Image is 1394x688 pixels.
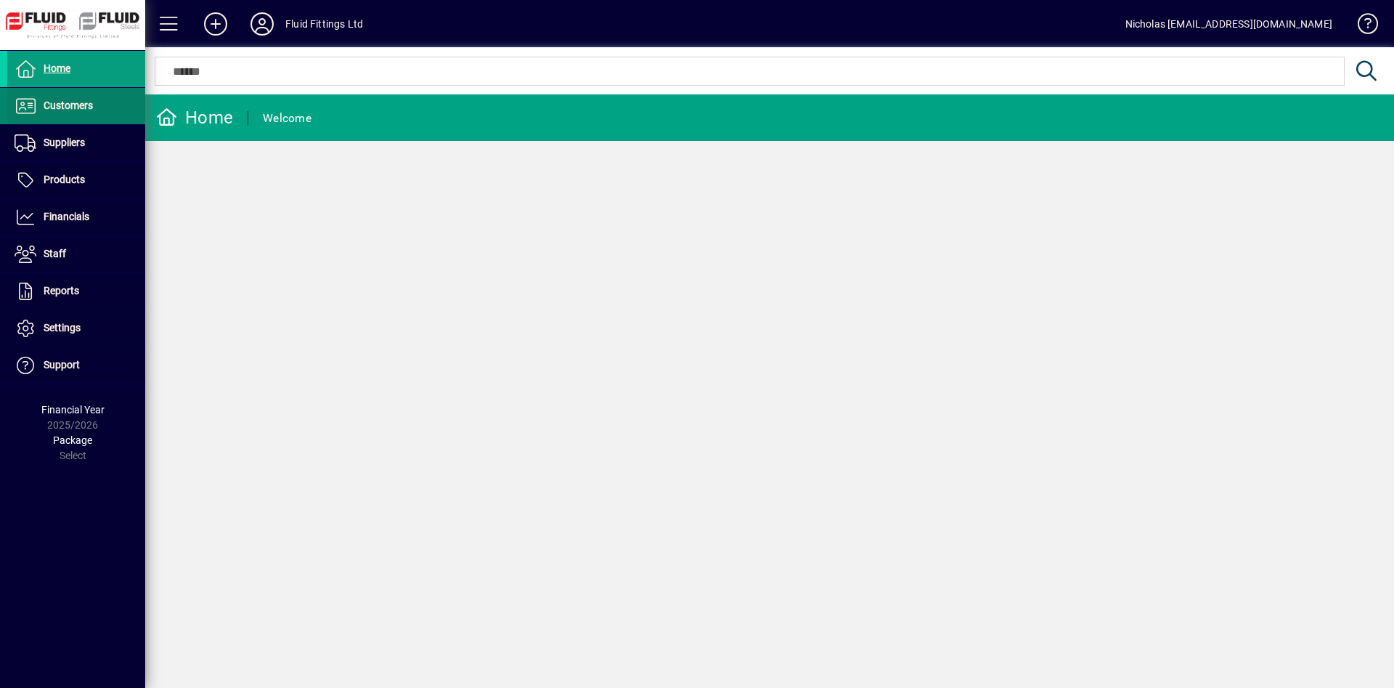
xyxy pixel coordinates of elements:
[44,322,81,333] span: Settings
[1125,12,1332,36] div: Nicholas [EMAIL_ADDRESS][DOMAIN_NAME]
[44,211,89,222] span: Financials
[44,100,93,111] span: Customers
[239,11,285,37] button: Profile
[44,248,66,259] span: Staff
[285,12,363,36] div: Fluid Fittings Ltd
[7,125,145,161] a: Suppliers
[7,310,145,347] a: Settings
[44,359,80,371] span: Support
[263,107,311,130] div: Welcome
[53,434,92,446] span: Package
[7,88,145,124] a: Customers
[44,285,79,296] span: Reports
[7,162,145,198] a: Products
[41,404,105,416] span: Financial Year
[44,62,70,74] span: Home
[44,174,85,185] span: Products
[7,199,145,235] a: Financials
[7,236,145,272] a: Staff
[44,137,85,148] span: Suppliers
[156,106,233,129] div: Home
[7,273,145,309] a: Reports
[1347,3,1376,50] a: Knowledge Base
[7,347,145,384] a: Support
[192,11,239,37] button: Add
